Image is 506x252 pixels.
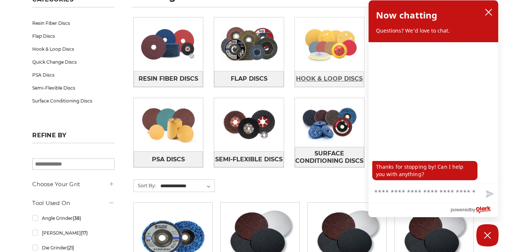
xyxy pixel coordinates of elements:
[296,73,363,85] span: Hook & Loop Discs
[152,153,185,166] span: PSA Discs
[32,132,114,143] h5: Refine by
[134,100,203,149] img: PSA Discs
[376,8,437,23] h2: Now chatting
[295,20,364,69] img: Hook & Loop Discs
[450,205,470,214] span: powered
[159,181,214,192] select: Sort By:
[32,43,114,56] a: Hook & Loop Discs
[295,147,364,167] a: Surface Conditioning Discs
[32,212,114,225] a: Angle Grinder
[483,7,495,18] button: close chatbox
[67,245,74,251] span: (21)
[450,203,498,217] a: Powered by Olark
[32,56,114,68] a: Quick Change Discs
[214,151,283,167] a: Semi-Flexible Discs
[214,100,283,149] img: Semi-Flexible Discs
[295,71,364,87] a: Hook & Loop Discs
[139,73,198,85] span: Resin Fiber Discs
[372,161,477,180] p: Thanks for stopping by! Can I help you with anything?
[369,42,498,183] div: chat
[215,153,283,166] span: Semi-Flexible Discs
[32,226,114,239] a: [PERSON_NAME]
[32,81,114,94] a: Semi-Flexible Discs
[32,180,114,189] h5: Choose Your Grit
[134,151,203,167] a: PSA Discs
[32,30,114,43] a: Flap Discs
[73,215,81,221] span: (38)
[214,20,283,69] img: Flap Discs
[32,94,114,107] a: Surface Conditioning Discs
[480,186,498,203] button: Send message
[295,98,364,147] img: Surface Conditioning Discs
[134,20,203,69] img: Resin Fiber Discs
[376,27,491,34] p: Questions? We'd love to chat.
[214,71,283,87] a: Flap Discs
[32,17,114,30] a: Resin Fiber Discs
[470,205,475,214] span: by
[134,71,203,87] a: Resin Fiber Discs
[32,68,114,81] a: PSA Discs
[134,180,156,191] label: Sort By:
[32,199,114,208] h5: Tool Used On
[231,73,267,85] span: Flap Discs
[81,230,88,236] span: (17)
[476,224,499,246] button: Close Chatbox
